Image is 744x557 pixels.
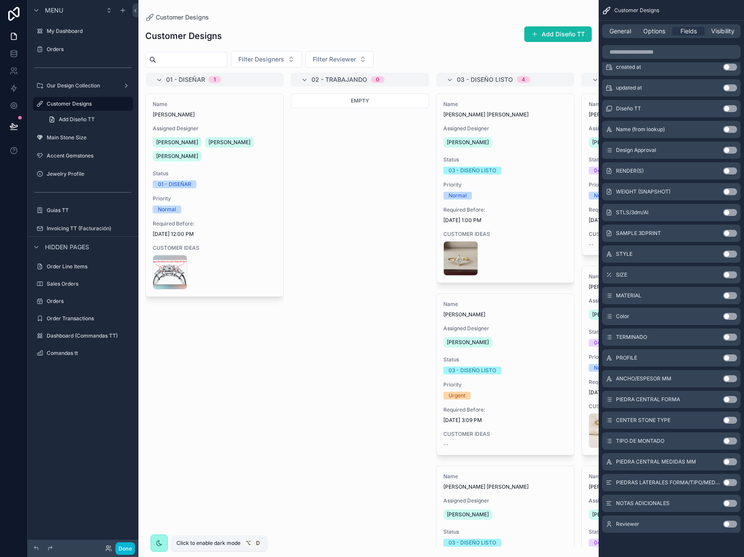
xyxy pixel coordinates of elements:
[589,217,712,224] span: [DATE] 4:00 PM
[616,500,670,507] span: NOTAS ADICIONALES
[443,181,567,188] span: Priority
[616,375,671,382] span: ANCHO/ESPESOR MM
[589,483,712,490] span: [PERSON_NAME]
[33,131,133,145] a: Main Stone Size
[153,231,276,238] span: [DATE] 12:00 PM
[47,280,131,287] label: Sales Orders
[231,51,302,68] button: Select Button
[443,406,567,413] span: Required Before:
[33,97,133,111] a: Customer Designs
[589,403,712,410] span: CUSTOMER IDEAS
[443,417,567,424] span: [DATE] 3:09 PM
[43,113,133,126] a: Add Diseño TT
[443,431,567,438] span: CUSTOMER IDEAS
[594,167,660,174] div: 04 - ENVIADO AL CLIENTE
[145,13,209,22] a: Customer Designs
[589,283,712,290] span: [PERSON_NAME]
[153,195,276,202] span: Priority
[443,111,567,118] span: [PERSON_NAME] [PERSON_NAME]
[313,55,356,64] span: Filter Reviewer
[47,332,131,339] label: Dashboard (Commandas TT)
[47,82,119,89] label: Our Design Collection
[443,101,567,108] span: Name
[443,483,567,490] span: [PERSON_NAME] [PERSON_NAME]
[594,339,660,347] div: 04 - ENVIADO AL CLIENTE
[589,111,712,118] span: [PERSON_NAME]
[616,334,647,341] span: TERMINADO
[711,27,734,35] span: Visibility
[443,325,567,332] span: Assigned Designer
[33,24,133,38] a: My Dashboard
[33,294,133,308] a: Orders
[447,139,489,146] span: [PERSON_NAME]
[581,93,720,255] a: Name[PERSON_NAME]Assigned Designer[PERSON_NAME]Status04 - ENVIADO AL CLIENTEPriorityNormalRequire...
[59,116,95,123] span: Add Diseño TT
[589,125,712,132] span: Assigned Designer
[443,301,567,308] span: Name
[589,156,712,163] span: Status
[449,539,496,547] div: 03 - DISEÑO LISTO
[616,417,670,424] span: CENTER STONE TYPE
[592,511,634,518] span: [PERSON_NAME]
[616,209,648,216] span: STLS/3dm/AI
[305,51,374,68] button: Select Button
[47,152,131,159] label: Accent Gemstones
[33,312,133,325] a: Order Transactions
[33,346,133,360] a: Comandas tt
[589,379,712,386] span: Required Before:
[616,105,641,112] span: Diseño TT
[436,93,574,283] a: Name[PERSON_NAME] [PERSON_NAME]Assigned Designer[PERSON_NAME]Status03 - DISEÑO LISTOPriorityNorma...
[443,125,567,132] span: Assigned Designer
[616,230,661,237] span: SAMPLE 3DPRINT
[443,156,567,163] span: Status
[145,93,284,297] a: Name[PERSON_NAME]Assigned Designer[PERSON_NAME][PERSON_NAME][PERSON_NAME]Status01 - DISEÑARPriori...
[614,7,659,14] span: Customer Designs
[47,100,128,107] label: Customer Designs
[616,64,641,71] span: created at
[524,26,592,42] button: Add Diseño TT
[616,147,656,154] span: Design Approval
[581,266,720,455] a: Name[PERSON_NAME]Assigned Designer[PERSON_NAME]Status04 - ENVIADO AL CLIENTEPriorityNormalRequire...
[594,364,612,372] div: Normal
[33,203,133,217] a: Guias TT
[616,188,670,195] span: WEIGHT (SNAPSHOT)
[616,313,629,320] span: Color
[616,84,642,91] span: updated at
[47,28,131,35] label: My Dashboard
[443,356,567,363] span: Status
[115,542,135,555] button: Done
[594,539,660,547] div: 04 - ENVIADO AL CLIENTE
[443,311,567,318] span: [PERSON_NAME]
[616,271,627,278] span: SIZE
[443,231,567,238] span: CUSTOMER IDEAS
[680,27,697,35] span: Fields
[33,79,133,93] a: Our Design Collection
[443,473,567,480] span: Name
[616,479,720,486] span: PIEDRAS LATERALES FORMA/TIPO/MEDIDAS/CANTIDAD
[45,243,89,251] span: Hidden pages
[457,75,513,84] span: 03 - DISEÑO LISTO
[166,75,205,84] span: 01 - DISEÑAR
[443,497,567,504] span: Assigned Designer
[156,139,198,146] span: [PERSON_NAME]
[447,339,489,346] span: [PERSON_NAME]
[594,192,612,200] div: Normal
[33,149,133,163] a: Accent Gemstones
[589,328,712,335] span: Status
[47,315,131,322] label: Order Transactions
[311,75,367,84] span: 02 - TRABAJANDO
[153,101,276,108] span: Name
[254,540,261,547] span: D
[443,441,449,448] span: --
[589,273,712,280] span: Name
[449,167,496,174] div: 03 - DISEÑO LISTO
[589,497,712,504] span: Assigned Designer
[47,171,131,177] label: Jewelry Profile
[449,192,467,200] div: Normal
[592,311,634,318] span: [PERSON_NAME]
[238,55,284,64] span: Filter Designers
[616,292,641,299] span: MATERIAL
[616,396,680,403] span: PIEDRA CENTRAL FORMA
[47,134,131,141] label: Main Stone Size
[33,277,133,291] a: Sales Orders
